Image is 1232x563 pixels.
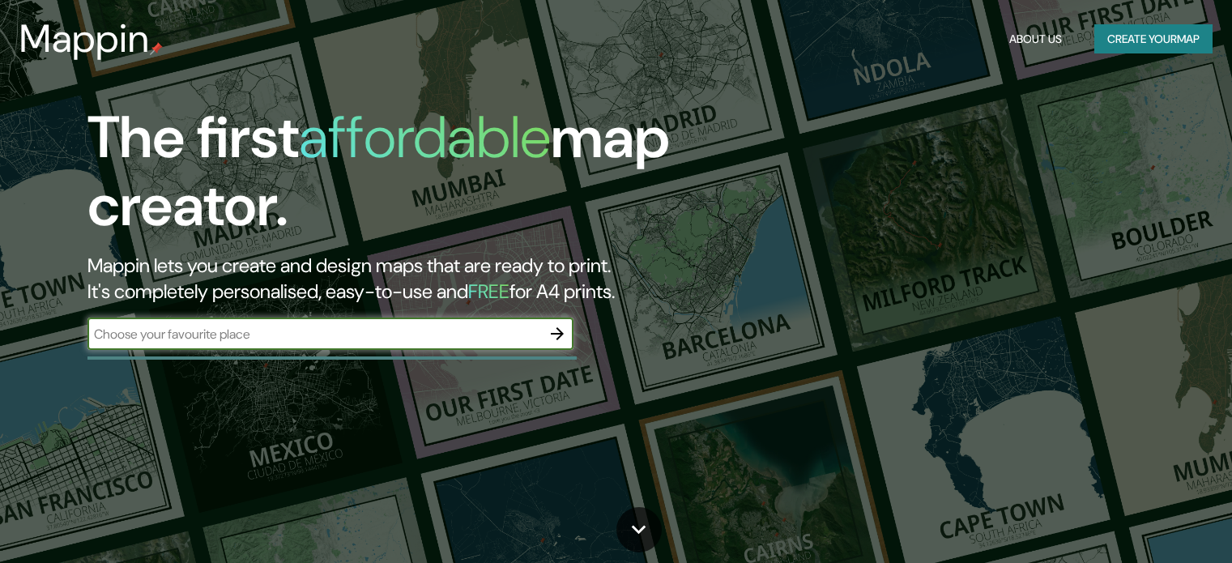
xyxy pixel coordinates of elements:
h1: affordable [299,100,551,175]
h3: Mappin [19,16,150,62]
button: Create yourmap [1094,24,1213,54]
img: mappin-pin [150,42,163,55]
h1: The first map creator. [87,104,704,253]
button: About Us [1003,24,1068,54]
input: Choose your favourite place [87,325,541,343]
h5: FREE [468,279,509,304]
h2: Mappin lets you create and design maps that are ready to print. It's completely personalised, eas... [87,253,704,305]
